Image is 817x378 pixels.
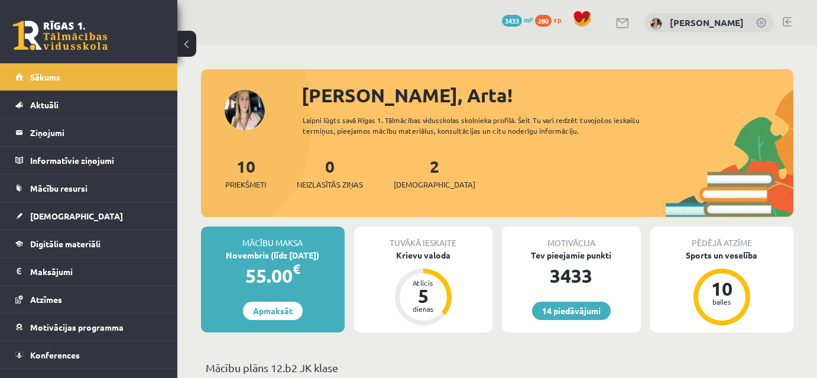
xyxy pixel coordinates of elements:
[30,350,80,360] span: Konferences
[502,227,641,249] div: Motivācija
[670,17,744,28] a: [PERSON_NAME]
[394,179,475,190] span: [DEMOGRAPHIC_DATA]
[502,15,533,24] a: 3433 mP
[15,202,163,230] a: [DEMOGRAPHIC_DATA]
[406,279,441,286] div: Atlicis
[502,261,641,290] div: 3433
[15,286,163,313] a: Atzīmes
[30,258,163,285] legend: Maksājumi
[30,72,60,82] span: Sākums
[15,91,163,118] a: Aktuāli
[293,260,300,277] span: €
[15,63,163,91] a: Sākums
[206,360,789,376] p: Mācību plāns 12.b2 JK klase
[15,175,163,202] a: Mācību resursi
[297,156,363,190] a: 0Neizlasītās ziņas
[15,119,163,146] a: Ziņojumi
[201,249,345,261] div: Novembris (līdz [DATE])
[502,249,641,261] div: Tev pieejamie punkti
[303,115,658,136] div: Laipni lūgts savā Rīgas 1. Tālmācības vidusskolas skolnieka profilā. Šeit Tu vari redzēt tuvojošo...
[650,18,662,30] img: Arta Kalniņa
[30,211,123,221] span: [DEMOGRAPHIC_DATA]
[30,294,62,305] span: Atzīmes
[30,183,87,193] span: Mācību resursi
[502,15,522,27] span: 3433
[650,249,794,261] div: Sports un veselība
[354,249,493,261] div: Krievu valoda
[13,21,108,50] a: Rīgas 1. Tālmācības vidusskola
[30,147,163,174] legend: Informatīvie ziņojumi
[704,298,740,305] div: balles
[225,179,266,190] span: Priekšmeti
[650,227,794,249] div: Pēdējā atzīme
[201,227,345,249] div: Mācību maksa
[15,147,163,174] a: Informatīvie ziņojumi
[406,286,441,305] div: 5
[297,179,363,190] span: Neizlasītās ziņas
[30,99,59,110] span: Aktuāli
[15,230,163,257] a: Digitālie materiāli
[201,261,345,290] div: 55.00
[243,302,303,320] a: Apmaksāt
[650,249,794,327] a: Sports un veselība 10 balles
[15,258,163,285] a: Maksājumi
[553,15,561,24] span: xp
[354,249,493,327] a: Krievu valoda Atlicis 5 dienas
[354,227,493,249] div: Tuvākā ieskaite
[15,314,163,341] a: Motivācijas programma
[225,156,266,190] a: 10Priekšmeti
[30,322,124,332] span: Motivācijas programma
[524,15,533,24] span: mP
[704,279,740,298] div: 10
[30,119,163,146] legend: Ziņojumi
[30,238,100,249] span: Digitālie materiāli
[394,156,475,190] a: 2[DEMOGRAPHIC_DATA]
[535,15,567,24] a: 280 xp
[406,305,441,312] div: dienas
[15,341,163,369] a: Konferences
[301,81,793,109] div: [PERSON_NAME], Arta!
[532,302,611,320] a: 14 piedāvājumi
[535,15,552,27] span: 280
